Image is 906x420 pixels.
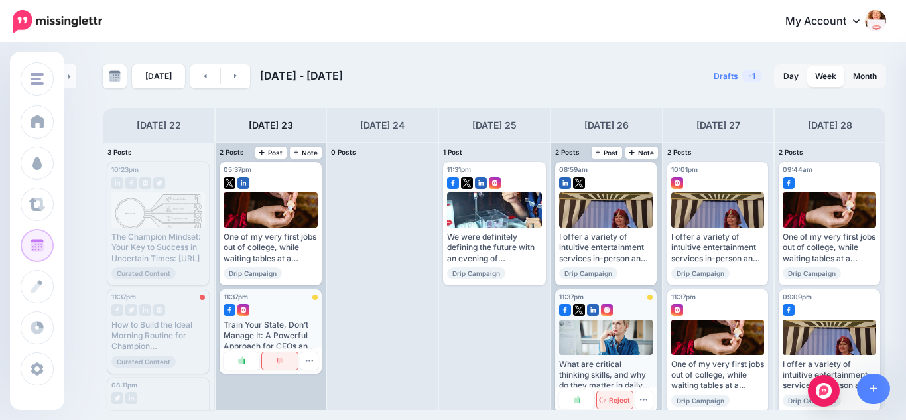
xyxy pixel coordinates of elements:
[671,177,683,189] img: instagram-square.png
[111,320,205,352] div: How to Build the Ideal Morning Routine for Champion Performance: [URL]
[783,359,876,391] div: I offer a variety of intuitive entertainment services in-person and virtually that can create eng...
[783,395,841,407] span: Drip Campaign
[224,293,248,301] span: 11:37pm
[238,356,245,364] img: thumbs-up-green.png
[559,177,571,189] img: linkedin-square.png
[447,165,471,173] span: 11:31pm
[111,177,123,189] img: linkedin-grey-square.png
[671,293,696,301] span: 11:37pm
[447,267,505,279] span: Drip Campaign
[109,70,121,82] img: calendar-grey-darker.png
[845,66,885,87] a: Month
[111,232,205,264] div: The Champion Mindset: Your Key to Success in Uncertain Times: [URL]
[447,232,542,264] div: We were definitely defining the future with an evening of [DEMOGRAPHIC_DATA] bonding through craf...
[447,177,459,189] img: facebook-square.png
[107,148,132,156] span: 3 Posts
[629,149,654,156] span: Note
[259,149,283,156] span: Post
[111,356,176,368] span: Curated Content
[224,267,282,279] span: Drip Campaign
[125,392,137,404] img: linkedin-grey-square.png
[555,148,580,156] span: 2 Posts
[783,293,812,301] span: 09:09pm
[742,70,762,82] span: -1
[559,359,653,391] div: What are critical thinking skills, and why do they matter in daily life and careers? Learn how to...
[601,304,613,316] img: instagram-square.png
[331,148,356,156] span: 0 Posts
[125,177,137,189] img: facebook-grey-square.png
[559,293,584,301] span: 11:37pm
[224,320,318,352] div: Train Your State, Don’t Manage It: A Powerful Approach for CEOs and Executives ▸ [URL]
[584,117,629,133] h4: [DATE] 26
[671,165,698,173] span: 10:01pm
[294,149,318,156] span: Note
[290,147,322,159] a: Note
[111,304,123,316] img: facebook-grey-square.png
[772,5,886,38] a: My Account
[587,304,599,316] img: linkedin-square.png
[461,177,473,189] img: twitter-square.png
[808,375,840,407] div: Open Intercom Messenger
[249,117,293,133] h4: [DATE] 23
[597,391,632,409] a: Reject
[137,117,181,133] h4: [DATE] 22
[808,117,852,133] h4: [DATE] 28
[224,165,251,173] span: 05:37pm
[775,66,807,87] a: Day
[255,147,287,159] a: Post
[139,304,151,316] img: linkedin-grey-square.png
[111,267,176,279] span: Curated Content
[224,304,235,316] img: facebook-square.png
[671,395,730,407] span: Drip Campaign
[573,304,585,316] img: twitter-square.png
[111,381,137,389] span: 08:11pm
[260,69,343,82] span: [DATE] - [DATE]
[783,304,795,316] img: facebook-square.png
[696,117,740,133] h4: [DATE] 27
[573,177,585,189] img: twitter-square.png
[667,148,692,156] span: 2 Posts
[783,165,812,173] span: 09:44am
[277,358,283,365] img: thumbs-down-red.png
[472,117,517,133] h4: [DATE] 25
[783,267,841,279] span: Drip Campaign
[443,148,462,156] span: 1 Post
[220,148,244,156] span: 2 Posts
[559,304,571,316] img: facebook-square.png
[224,177,235,189] img: twitter-square.png
[111,392,123,404] img: twitter-grey-square.png
[596,149,619,156] span: Post
[807,66,844,87] a: Week
[111,293,136,301] span: 11:37pm
[13,10,102,33] img: Missinglettr
[671,232,765,264] div: I offer a variety of intuitive entertainment services in-person and virtually that can create eng...
[475,177,487,189] img: linkedin-square.png
[224,232,318,264] div: One of my very first jobs out of college, while waiting tables at a Chinese restaurant in [GEOGRA...
[671,267,730,279] span: Drip Campaign
[592,147,623,159] a: Post
[153,177,165,189] img: twitter-grey-square.png
[559,165,588,173] span: 08:59am
[360,117,405,133] h4: [DATE] 24
[132,64,185,88] a: [DATE]
[111,165,139,173] span: 10:23pm
[714,72,738,80] span: Drafts
[237,304,249,316] img: instagram-square.png
[783,232,876,264] div: One of my very first jobs out of college, while waiting tables at a Chinese restaurant in [GEOGRA...
[237,177,249,189] img: linkedin-square.png
[625,147,658,159] a: Note
[671,304,683,316] img: instagram-square.png
[779,148,803,156] span: 2 Posts
[153,304,165,316] img: instagram-grey-square.png
[31,73,44,85] img: menu.png
[489,177,501,189] img: instagram-square.png
[559,267,617,279] span: Drip Campaign
[125,304,137,316] img: twitter-grey-square.png
[706,64,770,88] a: Drafts-1
[139,177,151,189] img: instagram-grey-square.png
[783,177,795,189] img: facebook-square.png
[559,232,653,264] div: I offer a variety of intuitive entertainment services in-person and virtually that can create eng...
[671,359,765,391] div: One of my very first jobs out of college, while waiting tables at a Chinese restaurant in [GEOGRA...
[574,395,580,403] img: thumbs-up-green.png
